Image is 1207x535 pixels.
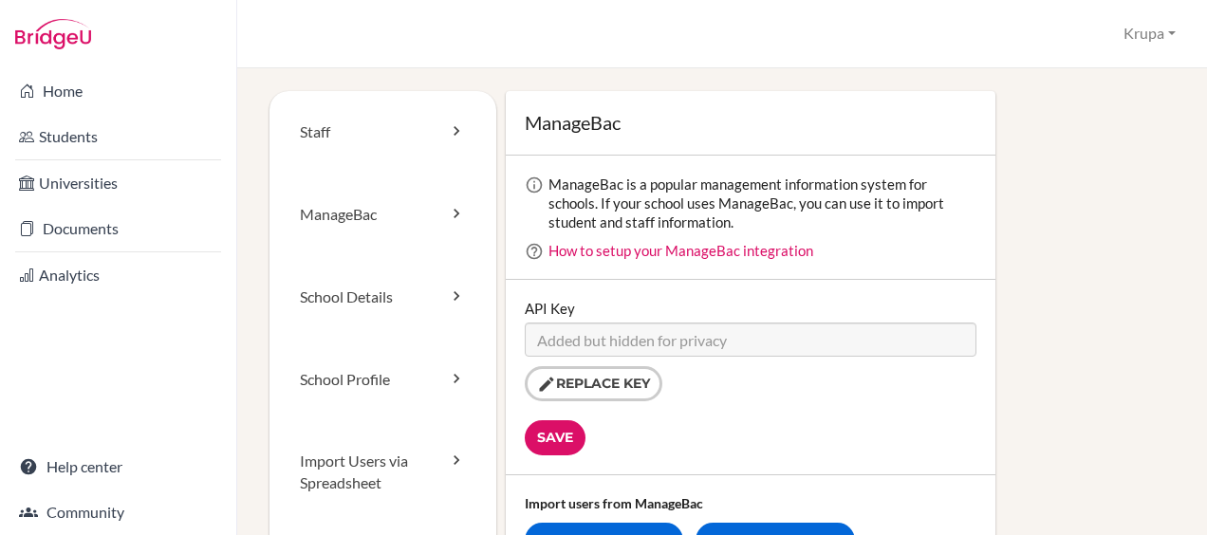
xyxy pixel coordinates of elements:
a: Help center [4,448,232,486]
a: Documents [4,210,232,248]
button: Replace key [525,366,662,401]
a: School Details [269,256,496,339]
div: Import users from ManageBac [525,494,977,513]
h1: ManageBac [525,110,977,136]
a: School Profile [269,339,496,421]
div: ManageBac is a popular management information system for schools. If your school uses ManageBac, ... [548,175,977,231]
a: Import Users via Spreadsheet [269,420,496,525]
a: Staff [269,91,496,174]
a: Analytics [4,256,232,294]
a: How to setup your ManageBac integration [548,242,813,259]
button: Krupa [1115,16,1184,51]
a: Students [4,118,232,156]
a: ManageBac [269,174,496,256]
a: Home [4,72,232,110]
a: Universities [4,164,232,202]
input: Save [525,420,585,455]
input: Added but hidden for privacy [525,323,977,357]
a: Community [4,493,232,531]
label: API Key [525,299,575,318]
img: Bridge-U [15,19,91,49]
